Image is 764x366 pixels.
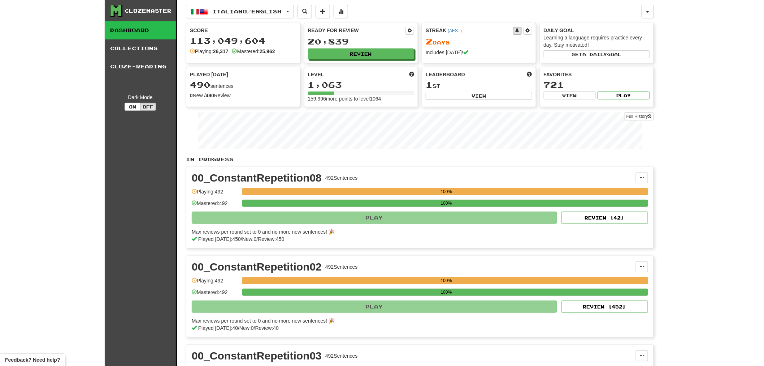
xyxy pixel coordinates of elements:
span: / [238,325,239,331]
div: Day s [426,37,532,46]
div: 00_ConstantRepetition03 [192,350,322,361]
span: This week in points, UTC [527,71,532,78]
div: Ready for Review [308,27,406,34]
span: 1 [426,80,433,90]
p: In Progress [186,156,654,163]
span: Played [DATE]: 40 [198,325,238,331]
div: sentences [190,80,296,90]
a: Collections [105,39,176,58]
a: Dashboard [105,21,176,39]
span: 490 [190,80,210,90]
div: 492 Sentences [325,352,358,359]
button: On [125,103,140,111]
strong: 25,962 [260,48,275,54]
button: Italiano/English [186,5,294,18]
div: Playing: 492 [192,188,239,200]
button: Review (42) [561,212,648,224]
span: Review: 40 [255,325,279,331]
button: Play [192,301,557,313]
div: st [426,80,532,90]
div: 00_ConstantRepetition08 [192,173,322,183]
div: 100% [244,200,648,207]
div: Daily Goal [544,27,650,34]
button: View [426,92,532,100]
div: Includes [DATE]! [426,49,532,56]
div: Mastered: 492 [192,200,239,212]
button: Review [308,48,414,59]
div: 492 Sentences [325,174,358,182]
button: Seta dailygoal [544,50,650,58]
span: Italiano / English [213,8,282,14]
strong: 0 [190,93,193,98]
button: View [544,91,596,99]
div: Clozemaster [125,7,172,14]
a: Full History [624,112,654,120]
strong: 26,317 [213,48,229,54]
div: 100% [244,188,648,195]
div: Playing: 492 [192,277,239,289]
button: Search sentences [298,5,312,18]
div: Mastered: [232,48,275,55]
div: Score [190,27,296,34]
div: 492 Sentences [325,263,358,271]
div: Max reviews per round set to 0 and no more new sentences! 🎉 [192,317,644,324]
span: Leaderboard [426,71,465,78]
button: More stats [334,5,348,18]
button: Play [598,91,650,99]
div: 100% [244,277,648,284]
div: Dark Mode [110,94,170,101]
span: 2 [426,36,433,46]
div: Favorites [544,71,650,78]
div: Max reviews per round set to 0 and no more new sentences! 🎉 [192,228,644,235]
div: 721 [544,80,650,89]
div: 00_ConstantRepetition02 [192,261,322,272]
div: 20,839 [308,37,414,46]
span: / [257,236,258,242]
span: Open feedback widget [5,356,60,363]
div: 1,063 [308,80,414,89]
span: Level [308,71,324,78]
div: Learning a language requires practice every day. Stay motivated! [544,34,650,48]
span: New: 0 [242,236,257,242]
strong: 490 [206,93,214,98]
span: a daily [583,52,607,57]
span: Review: 450 [258,236,284,242]
a: (AEST) [448,28,462,33]
span: Played [DATE] [190,71,228,78]
button: Add sentence to collection [316,5,330,18]
span: Played [DATE]: 450 [198,236,241,242]
div: 159,996 more points to level 1064 [308,95,414,102]
button: Review (452) [561,301,648,313]
span: / [241,236,242,242]
div: Playing: [190,48,229,55]
button: Play [192,212,557,224]
a: Cloze-Reading [105,58,176,76]
div: 100% [244,289,648,296]
span: Score more points to level up [409,71,414,78]
span: New: 0 [239,325,254,331]
div: Streak [426,27,513,34]
div: 113,049,604 [190,36,296,45]
button: Off [140,103,156,111]
div: New / Review [190,92,296,99]
div: Mastered: 492 [192,289,239,301]
span: / [254,325,255,331]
